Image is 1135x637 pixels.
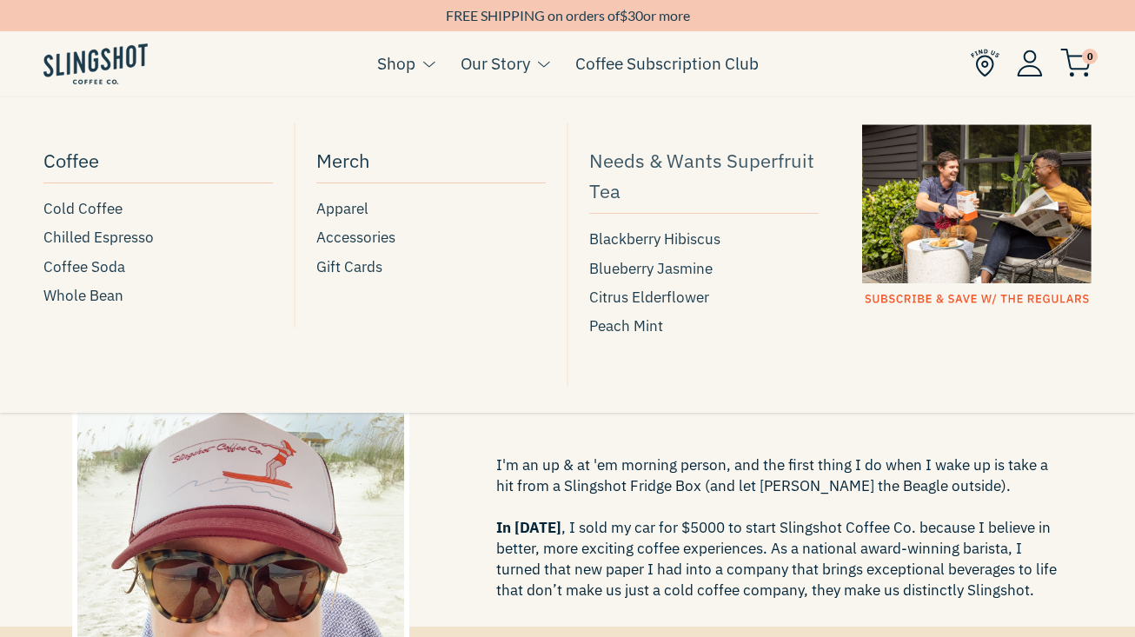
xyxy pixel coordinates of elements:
[43,145,99,176] span: Coffee
[43,226,273,249] a: Chilled Espresso
[316,226,395,249] span: Accessories
[1017,50,1043,76] img: Account
[589,228,819,251] a: Blackberry Hibiscus
[316,145,370,176] span: Merch
[575,50,759,76] a: Coffee Subscription Club
[461,50,530,76] a: Our Story
[43,141,273,183] a: Coffee
[316,255,382,279] span: Gift Cards
[43,255,273,279] a: Coffee Soda
[620,7,627,23] span: $
[589,145,819,206] span: Needs & Wants Superfruit Tea
[43,284,123,308] span: Whole Bean
[1082,49,1098,64] span: 0
[377,50,415,76] a: Shop
[43,197,273,221] a: Cold Coffee
[589,257,819,281] a: Blueberry Jasmine
[316,197,368,221] span: Apparel
[43,255,125,279] span: Coffee Soda
[43,226,154,249] span: Chilled Espresso
[971,49,999,77] img: Find Us
[316,197,546,221] a: Apparel
[589,141,819,214] a: Needs & Wants Superfruit Tea
[496,455,1064,601] span: I'm an up & at 'em morning person, and the first thing I do when I wake up is take a hit from a S...
[627,7,643,23] span: 30
[589,286,709,309] span: Citrus Elderflower
[316,255,546,279] a: Gift Cards
[1060,53,1092,74] a: 0
[1060,49,1092,77] img: cart
[43,284,273,308] a: Whole Bean
[589,228,720,251] span: Blackberry Hibiscus
[589,315,663,338] span: Peach Mint
[589,257,713,281] span: Blueberry Jasmine
[43,197,123,221] span: Cold Coffee
[316,226,546,249] a: Accessories
[496,518,561,537] span: In [DATE]
[316,141,546,183] a: Merch
[589,315,819,338] a: Peach Mint
[589,286,819,309] a: Citrus Elderflower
